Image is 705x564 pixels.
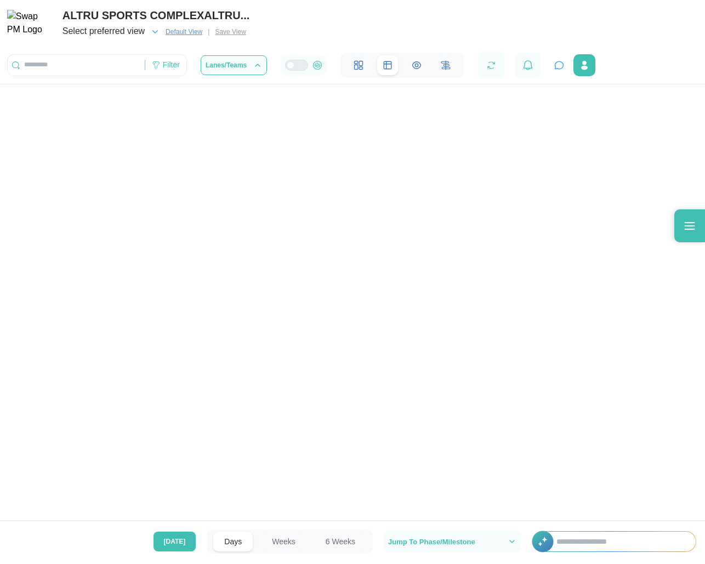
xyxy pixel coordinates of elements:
button: [DATE] [153,532,196,551]
button: Days [213,532,253,551]
span: Jump To Phase/Milestone [388,538,475,545]
button: Default View [161,26,207,38]
div: Filter [163,59,180,71]
span: Default View [166,26,202,37]
button: Open project assistant [552,58,567,73]
button: Jump To Phase/Milestone [384,531,521,552]
button: Weeks [261,532,306,551]
span: Lanes/Teams [206,62,247,69]
div: + [532,531,696,552]
img: Swap PM Logo [7,10,52,37]
div: | [208,27,209,37]
span: [DATE] [164,532,186,551]
div: Select preferred view [62,25,145,38]
button: Refresh Grid [484,58,499,73]
button: Select preferred view [62,24,160,39]
button: 6 Weeks [315,532,366,551]
div: ALTRU SPORTS COMPLEXALTRU... [62,7,251,24]
div: Filter [145,56,186,75]
button: Lanes/Teams [201,55,267,75]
